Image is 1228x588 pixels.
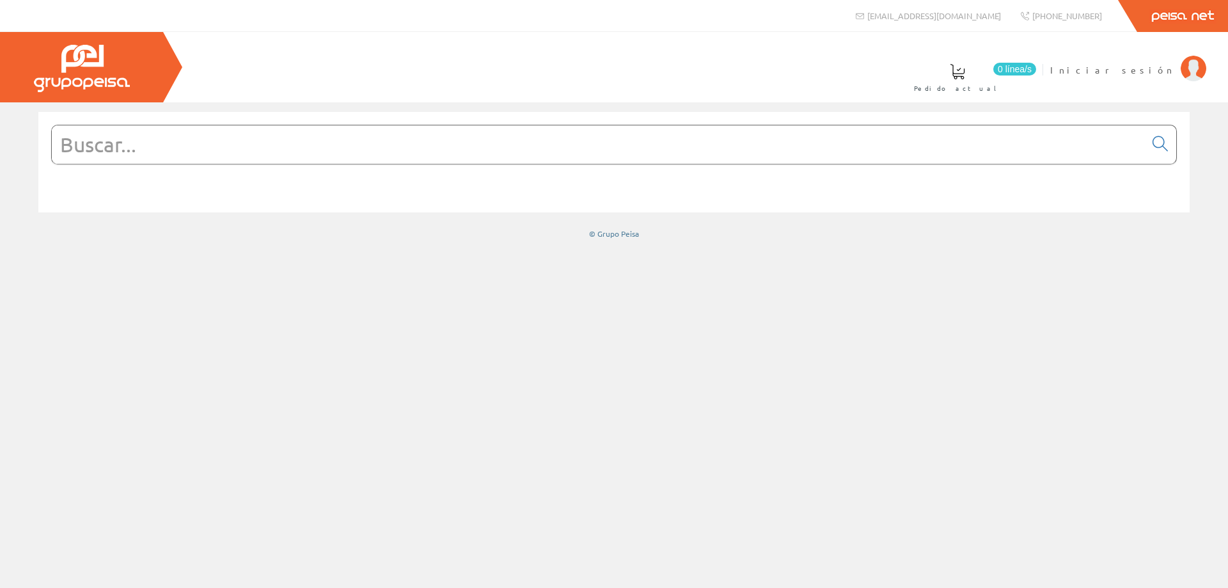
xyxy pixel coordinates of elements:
[993,63,1036,75] span: 0 línea/s
[914,82,1001,95] span: Pedido actual
[1050,53,1206,65] a: Iniciar sesión
[38,228,1190,239] div: © Grupo Peisa
[1050,63,1174,76] span: Iniciar sesión
[34,45,130,92] img: Grupo Peisa
[52,125,1145,164] input: Buscar...
[867,10,1001,21] span: [EMAIL_ADDRESS][DOMAIN_NAME]
[1032,10,1102,21] span: [PHONE_NUMBER]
